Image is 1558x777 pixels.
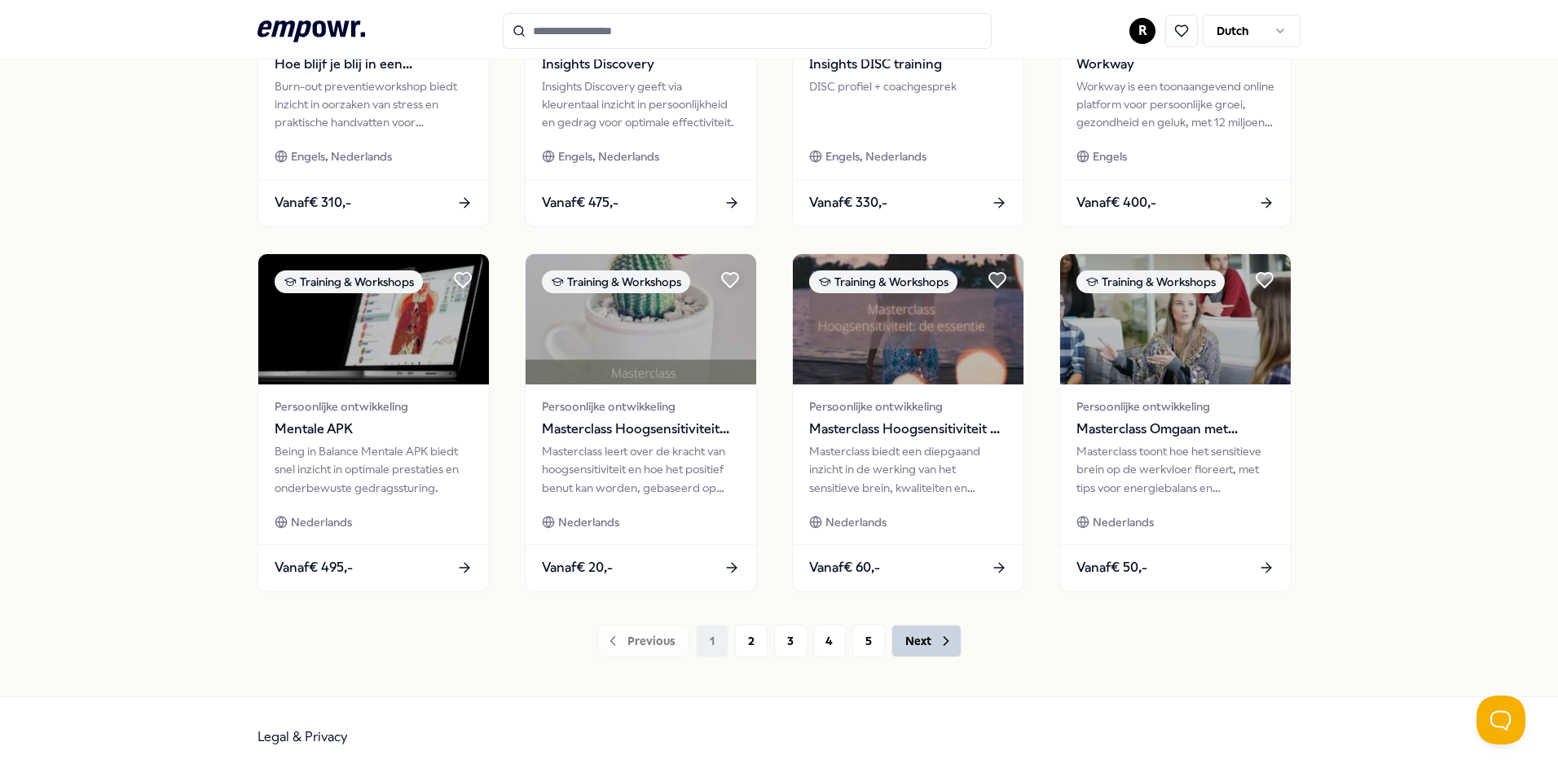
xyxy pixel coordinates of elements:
span: Masterclass Hoogsensitiviteit een inleiding [542,419,740,440]
a: package imageTraining & WorkshopsPersoonlijke ontwikkelingMasterclass Hoogsensitiviteit de essent... [792,253,1024,592]
button: 4 [813,625,846,657]
div: Training & Workshops [809,270,957,293]
div: Masterclass toont hoe het sensitieve brein op de werkvloer floreert, met tips voor energiebalans ... [1076,442,1274,497]
button: 2 [735,625,768,657]
img: package image [526,254,756,384]
div: Training & Workshops [1076,270,1225,293]
div: Workway is een toonaangevend online platform voor persoonlijke groei, gezondheid en geluk, met 12... [1076,77,1274,132]
a: Legal & Privacy [257,729,348,744]
span: Persoonlijke ontwikkeling [275,397,473,415]
span: Persoonlijke ontwikkeling [1076,397,1274,415]
span: Engels, Nederlands [825,147,926,165]
button: R [1129,18,1155,44]
span: Persoonlijke ontwikkeling [809,397,1007,415]
a: package imageTraining & WorkshopsPersoonlijke ontwikkelingMasterclass Omgaan met hoogsensitivitei... [1059,253,1292,592]
div: Training & Workshops [542,270,690,293]
span: Engels, Nederlands [558,147,659,165]
span: Vanaf € 50,- [1076,557,1147,578]
span: Nederlands [1093,513,1154,531]
span: Nederlands [825,513,887,531]
iframe: Help Scout Beacon - Open [1477,696,1525,744]
span: Vanaf € 310,- [275,192,351,213]
a: package imageTraining & WorkshopsPersoonlijke ontwikkelingMasterclass Hoogsensitiviteit een inlei... [525,253,757,592]
span: Mentale APK [275,419,473,440]
span: Nederlands [558,513,619,531]
span: Masterclass Hoogsensitiviteit de essentie [809,419,1007,440]
button: 3 [774,625,807,657]
span: Vanaf € 400,- [1076,192,1156,213]
span: Workway [1076,54,1274,75]
span: Vanaf € 495,- [275,557,353,578]
span: Masterclass Omgaan met hoogsensitiviteit op werk [1076,419,1274,440]
span: Hoe blijf je blij in een prestatiemaatschappij (workshop) [275,54,473,75]
img: package image [258,254,489,384]
a: package imageTraining & WorkshopsPersoonlijke ontwikkelingMentale APKBeing in Balance Mentale APK... [257,253,490,592]
div: DISC profiel + coachgesprek [809,77,1007,132]
span: Vanaf € 20,- [542,557,613,578]
span: Engels [1093,147,1127,165]
span: Vanaf € 475,- [542,192,618,213]
span: Vanaf € 60,- [809,557,880,578]
div: Being in Balance Mentale APK biedt snel inzicht in optimale prestaties en onderbewuste gedragsstu... [275,442,473,497]
img: package image [793,254,1023,384]
span: Vanaf € 330,- [809,192,887,213]
span: Nederlands [291,513,352,531]
img: package image [1060,254,1291,384]
span: Engels, Nederlands [291,147,392,165]
button: Next [891,625,962,657]
span: Insights Discovery [542,54,740,75]
button: 5 [852,625,885,657]
input: Search for products, categories or subcategories [503,13,992,49]
div: Masterclass leert over de kracht van hoogsensitiviteit en hoe het positief benut kan worden, geba... [542,442,740,497]
div: Masterclass biedt een diepgaand inzicht in de werking van het sensitieve brein, kwaliteiten en va... [809,442,1007,497]
div: Burn-out preventieworkshop biedt inzicht in oorzaken van stress en praktische handvatten voor ene... [275,77,473,132]
span: Persoonlijke ontwikkeling [542,397,740,415]
span: Insights DISC training [809,54,1007,75]
div: Insights Discovery geeft via kleurentaal inzicht in persoonlijkheid en gedrag voor optimale effec... [542,77,740,132]
div: Training & Workshops [275,270,423,293]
